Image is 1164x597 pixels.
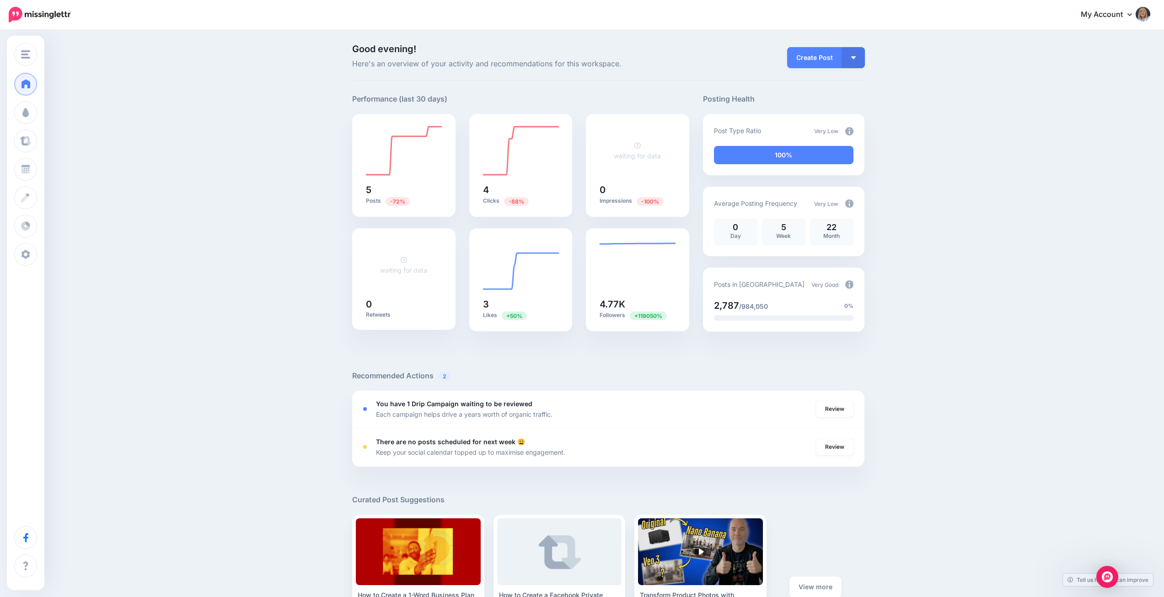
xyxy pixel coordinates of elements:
div: <div class='status-dot small red margin-right'></div>Error [363,445,367,449]
span: 0% [844,301,853,311]
p: Impressions [600,197,676,205]
p: Retweets [366,311,442,318]
span: Previous period: 32 [504,197,529,206]
b: You have 1 Drip Campaign waiting to be reviewed [376,400,532,408]
a: Create Post [787,47,842,68]
div: <div class='status-dot small red margin-right'></div>Error [363,407,367,411]
p: Followers [600,311,676,320]
div: Open Intercom Messenger [1096,566,1118,588]
span: Very Low [814,200,838,207]
h5: 0 [366,300,442,309]
h5: Posting Health [703,93,864,105]
span: Very Good [811,281,838,288]
h5: Recommended Actions [352,370,864,382]
div: 100% of your posts in the last 30 days have been from Drip Campaigns [714,146,853,164]
a: Tell us how we can improve [1063,574,1153,586]
p: Posts [366,197,442,205]
a: Review [816,401,853,417]
a: My Account [1072,4,1150,26]
span: Previous period: 4 [630,312,667,320]
h5: Curated Post Suggestions [352,494,864,506]
h5: Performance (last 30 days) [352,93,447,105]
img: info-circle-grey.png [845,280,853,289]
p: Clicks [483,197,559,205]
span: Week [776,232,791,239]
p: Average Posting Frequency [714,198,797,209]
h5: 3 [483,300,559,309]
img: play-circle-overlay.png [694,545,707,558]
span: Month [823,232,840,239]
span: Day [730,232,741,239]
a: Review [816,439,853,455]
p: Each campaign helps drive a years worth of organic traffic. [376,409,552,420]
span: 2,787 [714,300,739,311]
span: Previous period: 18 [386,197,410,206]
p: Likes [483,311,559,320]
img: info-circle-grey.png [845,127,853,135]
h5: 4 [483,185,559,194]
img: menu.png [21,50,30,59]
p: 5 [767,223,801,231]
img: arrow-down-white.png [851,56,856,59]
h5: 5 [366,185,442,194]
a: waiting for data [614,141,661,160]
p: Posts in [GEOGRAPHIC_DATA] [714,279,805,290]
p: Keep your social calendar topped up to maximise engagement. [376,447,565,457]
h5: 4.77K [600,300,676,309]
span: Previous period: 37 [637,197,664,206]
p: 0 [719,223,753,231]
img: info-circle-grey.png [845,199,853,208]
img: Missinglettr [9,7,70,22]
span: Very Low [814,128,838,134]
span: /984,050 [739,302,768,310]
span: 2 [438,372,451,381]
span: Previous period: 2 [502,312,527,320]
span: Good evening! [352,43,416,54]
span: Here's an overview of your activity and recommendations for this workspace. [352,58,689,70]
p: Post Type Ratio [714,125,761,136]
h5: 0 [600,185,676,194]
a: waiting for data [380,256,427,274]
b: There are no posts scheduled for next week 😩 [376,438,525,446]
p: 22 [815,223,849,231]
